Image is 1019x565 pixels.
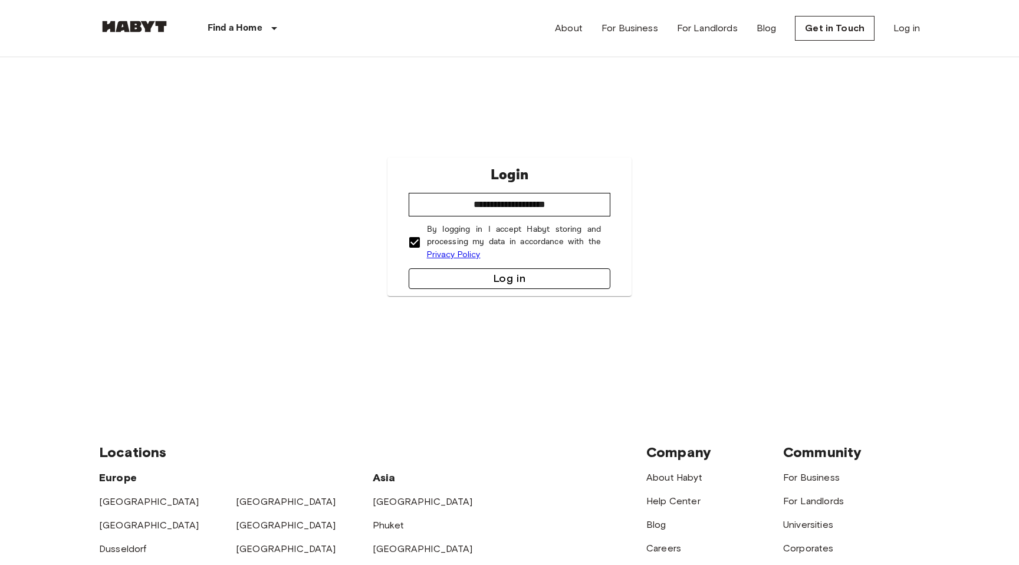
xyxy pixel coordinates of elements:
a: For Business [783,472,840,483]
a: [GEOGRAPHIC_DATA] [373,496,473,507]
a: About [555,21,583,35]
a: Phuket [373,520,404,531]
a: For Business [601,21,658,35]
p: Find a Home [208,21,262,35]
a: [GEOGRAPHIC_DATA] [236,520,336,531]
a: Help Center [646,495,701,507]
a: [GEOGRAPHIC_DATA] [99,496,199,507]
a: [GEOGRAPHIC_DATA] [236,543,336,554]
span: Community [783,444,862,461]
img: Habyt [99,21,170,32]
a: Blog [646,519,666,530]
span: Asia [373,471,396,484]
a: Log in [893,21,920,35]
a: Dusseldorf [99,543,147,554]
a: [GEOGRAPHIC_DATA] [236,496,336,507]
a: For Landlords [783,495,844,507]
a: Careers [646,543,681,554]
a: Blog [757,21,777,35]
a: For Landlords [677,21,738,35]
a: Universities [783,519,833,530]
span: Company [646,444,711,461]
span: Europe [99,471,137,484]
a: Corporates [783,543,834,554]
a: About Habyt [646,472,702,483]
span: Locations [99,444,166,461]
a: [GEOGRAPHIC_DATA] [373,543,473,554]
p: By logging in I accept Habyt storing and processing my data in accordance with the [427,224,601,261]
a: Privacy Policy [427,249,481,259]
button: Log in [409,268,611,289]
a: [GEOGRAPHIC_DATA] [99,520,199,531]
p: Login [491,165,528,186]
a: Get in Touch [795,16,875,41]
